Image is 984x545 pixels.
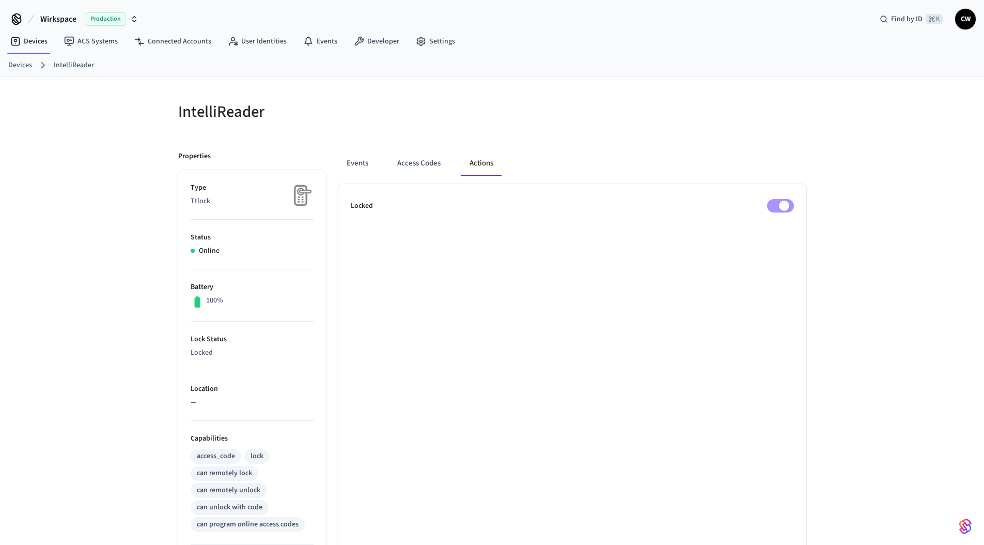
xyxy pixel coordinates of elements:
a: Devices [2,32,56,51]
button: Access Codes [389,151,449,176]
h5: IntelliReader [178,101,486,123]
p: Online [199,246,220,256]
p: Locked [351,201,373,211]
span: CW [956,10,975,28]
img: SeamLogoGradient.69752ec5.svg [959,518,972,535]
div: can remotely unlock [197,485,260,496]
p: Locked [191,347,314,358]
a: Devices [8,60,32,71]
button: CW [955,9,976,29]
span: Production [85,12,126,26]
div: can remotely lock [197,468,252,479]
p: Ttlock [191,196,314,207]
div: ant example [338,151,806,176]
p: Lock Status [191,334,314,345]
span: Find by ID [891,14,923,24]
a: Events [295,32,346,51]
p: Capabilities [191,433,314,444]
p: Status [191,232,314,243]
a: Developer [346,32,408,51]
span: Wirkspace [40,13,76,25]
div: lock [251,451,263,462]
a: IntelliReader [54,60,94,71]
span: ⌘ K [926,14,943,24]
div: Find by ID⌘ K [871,10,951,28]
button: Actions [461,151,502,176]
a: Connected Accounts [126,32,220,51]
a: ACS Systems [56,32,126,51]
p: — [191,397,314,408]
a: User Identities [220,32,295,51]
p: Properties [178,151,211,162]
p: Location [191,384,314,395]
p: Type [191,183,314,193]
button: Events [338,151,377,176]
p: 100% [206,295,223,306]
p: Battery [191,282,314,293]
a: Settings [408,32,463,51]
img: Placeholder Lock Image [288,183,314,208]
div: can program online access codes [197,519,299,530]
div: can unlock with code [197,502,262,513]
div: access_code [197,451,235,462]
